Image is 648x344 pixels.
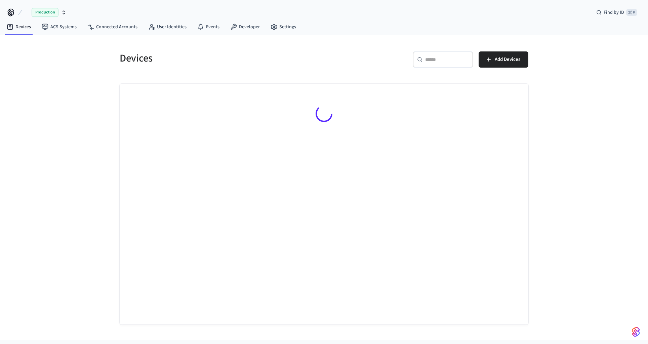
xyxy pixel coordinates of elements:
[82,21,143,33] a: Connected Accounts
[32,8,58,17] span: Production
[604,9,624,16] span: Find by ID
[265,21,301,33] a: Settings
[143,21,192,33] a: User Identities
[225,21,265,33] a: Developer
[626,9,637,16] span: ⌘ K
[1,21,36,33] a: Devices
[479,51,528,68] button: Add Devices
[591,6,643,18] div: Find by ID⌘ K
[120,51,320,65] h5: Devices
[495,55,520,64] span: Add Devices
[36,21,82,33] a: ACS Systems
[632,327,640,337] img: SeamLogoGradient.69752ec5.svg
[192,21,225,33] a: Events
